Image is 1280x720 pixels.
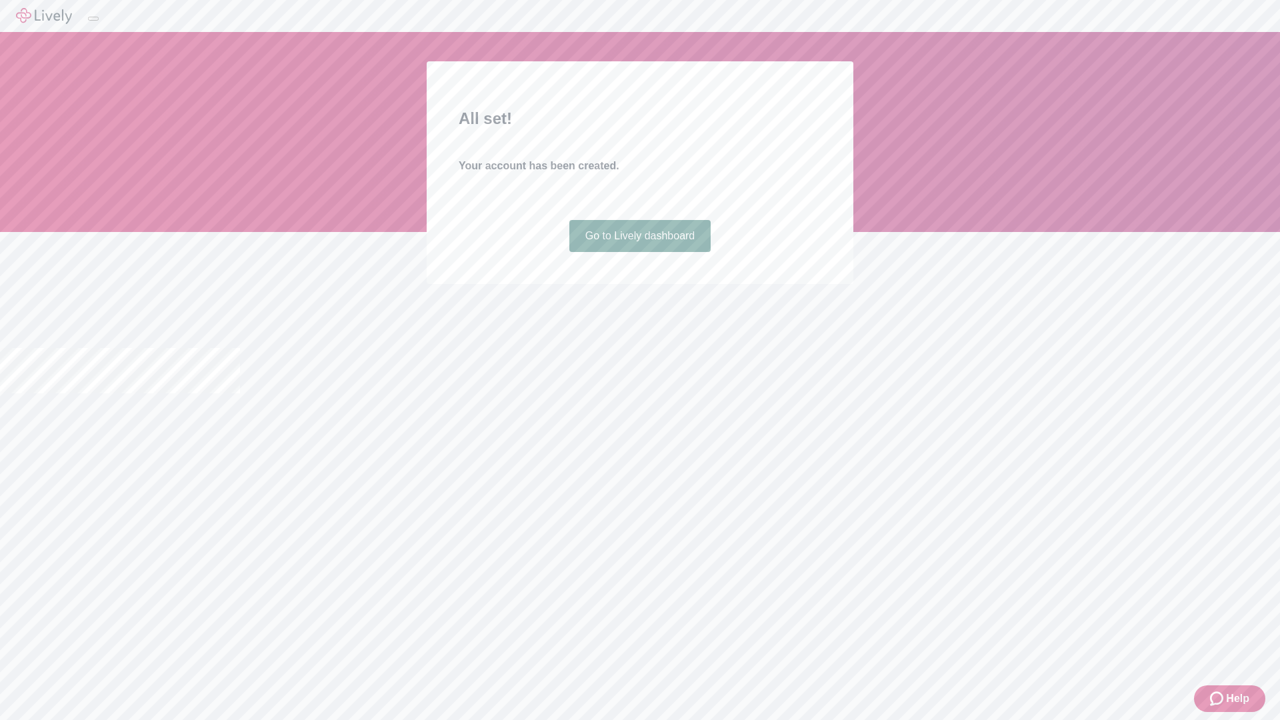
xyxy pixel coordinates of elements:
[1210,691,1226,707] svg: Zendesk support icon
[569,220,711,252] a: Go to Lively dashboard
[459,158,821,174] h4: Your account has been created.
[16,8,72,24] img: Lively
[88,17,99,21] button: Log out
[1226,691,1249,707] span: Help
[459,107,821,131] h2: All set!
[1194,685,1265,712] button: Zendesk support iconHelp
